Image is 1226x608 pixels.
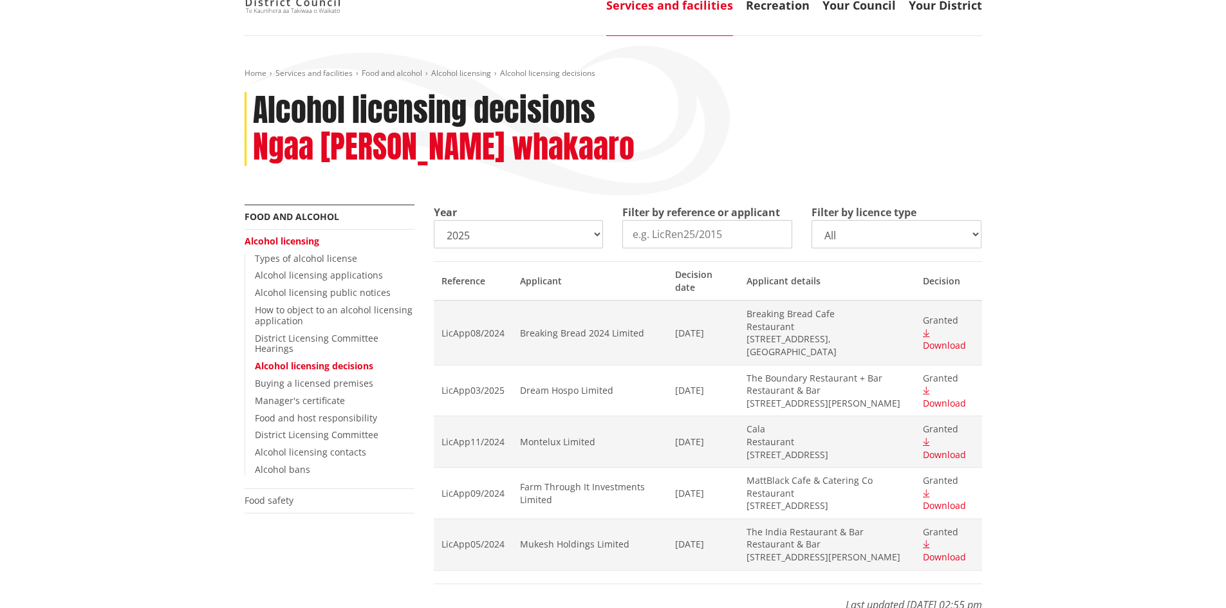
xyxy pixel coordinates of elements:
[434,468,512,519] td: LicApp09/2024
[434,519,512,570] td: LicApp05/2024
[622,205,780,220] label: Filter by reference or applicant
[434,300,512,365] td: LicApp08/2024
[434,205,457,220] label: Year
[923,384,966,409] a: Download
[275,68,353,78] a: Services and facilities
[923,499,966,511] span: Download
[667,519,739,570] td: [DATE]
[512,300,668,365] td: Breaking Bread 2024 Limited
[923,423,974,436] span: Granted
[923,397,966,409] span: Download
[747,487,907,500] span: Restaurant
[667,261,739,300] th: Decision date
[923,487,966,512] a: Download
[923,327,966,352] a: Download
[747,538,907,551] span: Restaurant & Bar
[434,261,512,300] th: Reference
[255,304,413,327] a: How to object to an alcohol licensing application
[512,468,668,519] td: Farm Through It Investments Limited
[255,377,373,389] a: Buying a licensed premises
[434,416,512,468] td: LicApp11/2024
[747,333,907,358] span: [STREET_ADDRESS], [GEOGRAPHIC_DATA]
[255,252,357,264] a: Types of alcohol license
[747,436,907,448] span: Restaurant
[255,269,383,281] a: Alcohol licensing applications
[667,365,739,416] td: [DATE]
[923,436,966,461] a: Download
[667,468,739,519] td: [DATE]
[245,68,982,79] nav: breadcrumb
[362,68,422,78] a: Food and alcohol
[255,446,366,458] a: Alcohol licensing contacts
[431,68,491,78] a: Alcohol licensing
[923,551,966,563] span: Download
[747,423,907,436] span: Cala
[512,365,668,416] td: Dream Hospo Limited
[245,494,293,506] a: Food safety
[667,300,739,365] td: [DATE]
[253,129,635,166] h2: Ngaa [PERSON_NAME] whakaaro
[923,474,974,487] span: Granted
[245,210,339,223] a: Food and alcohol
[747,474,907,487] span: MattBlack Cafe & Catering Co
[255,428,378,441] a: District Licensing Committee
[622,220,792,248] input: e.g. LicRen25/2015
[812,205,916,220] label: Filter by licence type
[923,448,966,461] span: Download
[512,416,668,468] td: Montelux Limited
[245,68,266,78] a: Home
[255,412,377,424] a: Food and host responsibility
[747,448,907,461] span: [STREET_ADDRESS]
[747,499,907,512] span: [STREET_ADDRESS]
[747,308,907,320] span: Breaking Bread Cafe
[255,332,378,355] a: District Licensing Committee Hearings
[245,235,319,247] a: Alcohol licensing
[512,519,668,570] td: Mukesh Holdings Limited
[923,372,974,385] span: Granted
[255,360,373,372] a: Alcohol licensing decisions
[253,92,595,129] h1: Alcohol licensing decisions
[739,261,915,300] th: Applicant details
[434,365,512,416] td: LicApp03/2025
[1167,554,1213,600] iframe: Messenger Launcher
[255,394,345,407] a: Manager's certificate
[512,261,668,300] th: Applicant
[923,314,974,327] span: Granted
[923,526,974,539] span: Granted
[747,384,907,397] span: Restaurant & Bar
[747,526,907,539] span: The India Restaurant & Bar
[747,397,907,410] span: [STREET_ADDRESS][PERSON_NAME]
[500,68,595,78] span: Alcohol licensing decisions
[923,339,966,351] span: Download
[923,538,966,563] a: Download
[255,463,310,475] a: Alcohol bans
[667,416,739,468] td: [DATE]
[747,320,907,333] span: Restaurant
[747,551,907,564] span: [STREET_ADDRESS][PERSON_NAME]
[747,372,907,385] span: The Boundary Restaurant + Bar
[915,261,981,300] th: Decision
[255,286,391,299] a: Alcohol licensing public notices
